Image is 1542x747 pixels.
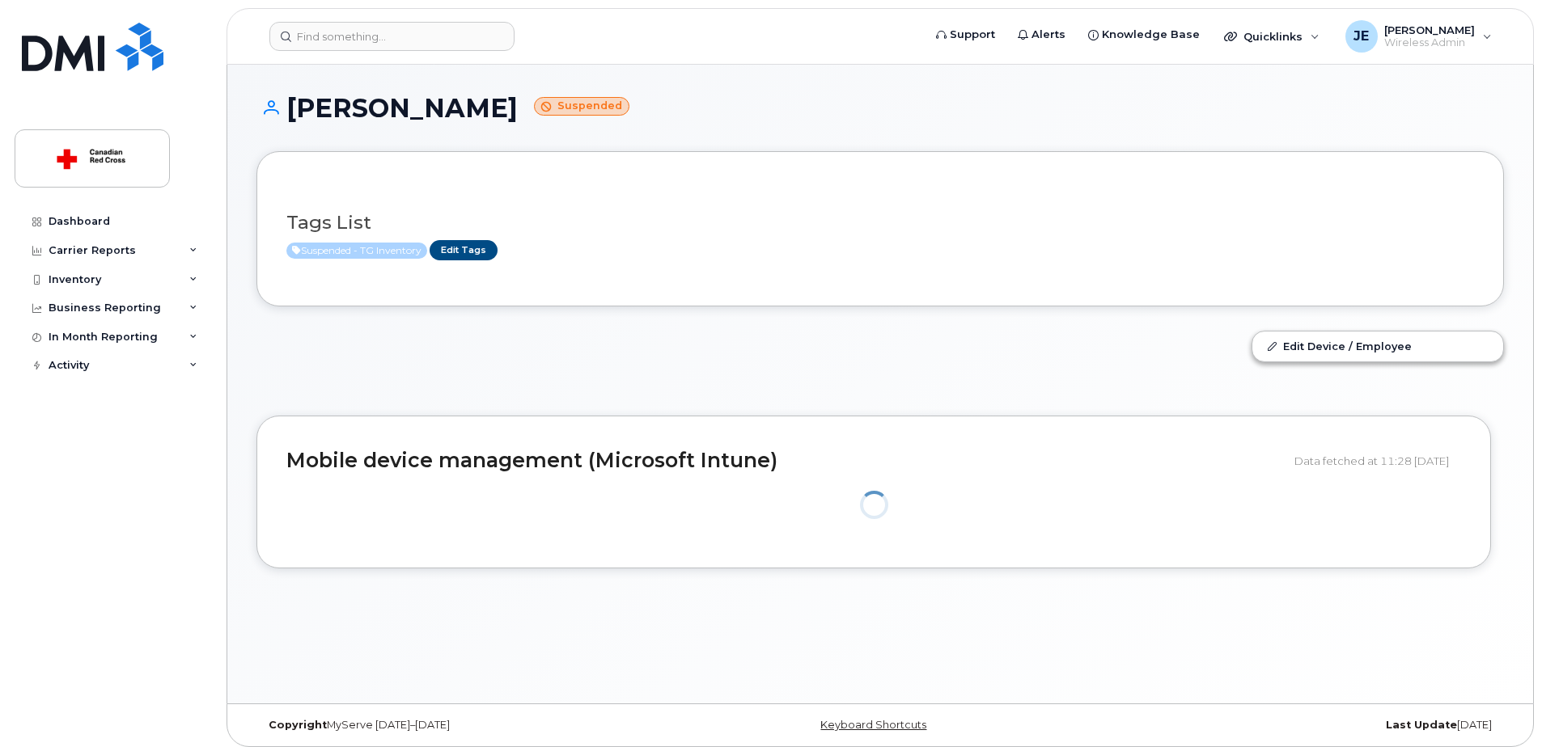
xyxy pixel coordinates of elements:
[1386,719,1457,731] strong: Last Update
[534,97,629,116] small: Suspended
[286,243,427,259] span: Active
[286,213,1474,233] h3: Tags List
[1294,445,1461,476] div: Data fetched at 11:28 [DATE]
[286,449,1282,472] h2: Mobile device management (Microsoft Intune)
[256,719,672,732] div: MyServe [DATE]–[DATE]
[1088,719,1504,732] div: [DATE]
[269,719,327,731] strong: Copyright
[256,94,1504,122] h1: [PERSON_NAME]
[1252,331,1503,361] a: Edit Device / Employee
[820,719,926,731] a: Keyboard Shortcuts
[430,240,498,260] a: Edit Tags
